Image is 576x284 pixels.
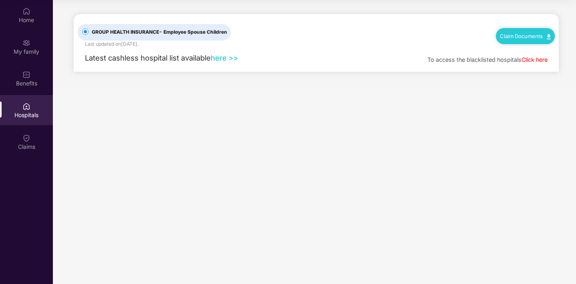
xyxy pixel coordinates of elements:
[211,53,238,62] a: here >>
[85,41,139,48] div: Last updated on [DATE] .
[522,56,548,63] a: Click here
[85,53,211,62] span: Latest cashless hospital list available
[22,71,30,79] img: svg+xml;base64,PHN2ZyBpZD0iQmVuZWZpdHMiIHhtbG5zPSJodHRwOi8vd3d3LnczLm9yZy8yMDAwL3N2ZyIgd2lkdGg9Ij...
[22,134,30,142] img: svg+xml;base64,PHN2ZyBpZD0iQ2xhaW0iIHhtbG5zPSJodHRwOi8vd3d3LnczLm9yZy8yMDAwL3N2ZyIgd2lkdGg9IjIwIi...
[22,39,30,47] img: svg+xml;base64,PHN2ZyB3aWR0aD0iMjAiIGhlaWdodD0iMjAiIHZpZXdCb3g9IjAgMCAyMCAyMCIgZmlsbD0ibm9uZSIgeG...
[22,7,30,15] img: svg+xml;base64,PHN2ZyBpZD0iSG9tZSIgeG1sbnM9Imh0dHA6Ly93d3cudzMub3JnLzIwMDAvc3ZnIiB3aWR0aD0iMjAiIG...
[427,56,522,63] span: To access the blacklisted hospitals
[159,29,227,35] span: - Employee Spouse Children
[89,28,230,36] span: GROUP HEALTH INSURANCE
[547,34,551,39] img: svg+xml;base64,PHN2ZyB4bWxucz0iaHR0cDovL3d3dy53My5vcmcvMjAwMC9zdmciIHdpZHRoPSIxMC40IiBoZWlnaHQ9Ij...
[500,33,551,39] a: Claim Documents
[22,102,30,110] img: svg+xml;base64,PHN2ZyBpZD0iSG9zcGl0YWxzIiB4bWxucz0iaHR0cDovL3d3dy53My5vcmcvMjAwMC9zdmciIHdpZHRoPS...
